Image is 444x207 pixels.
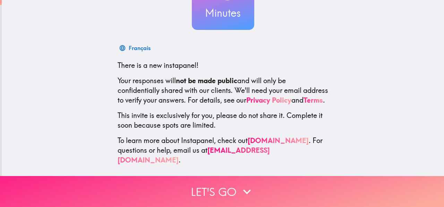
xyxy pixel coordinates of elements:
p: To learn more about Instapanel, check out . For questions or help, email us at . [118,136,328,165]
a: Terms [304,96,323,104]
b: not be made public [176,76,237,85]
div: Français [129,43,151,53]
button: Français [118,41,153,55]
a: [DOMAIN_NAME] [248,136,309,145]
p: This invite is exclusively for you, please do not share it. Complete it soon because spots are li... [118,111,328,130]
a: [EMAIL_ADDRESS][DOMAIN_NAME] [118,146,270,164]
a: Privacy Policy [246,96,291,104]
span: There is a new instapanel! [118,61,198,70]
h3: Minutes [192,6,254,20]
p: Your responses will and will only be confidentially shared with our clients. We'll need your emai... [118,76,328,105]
